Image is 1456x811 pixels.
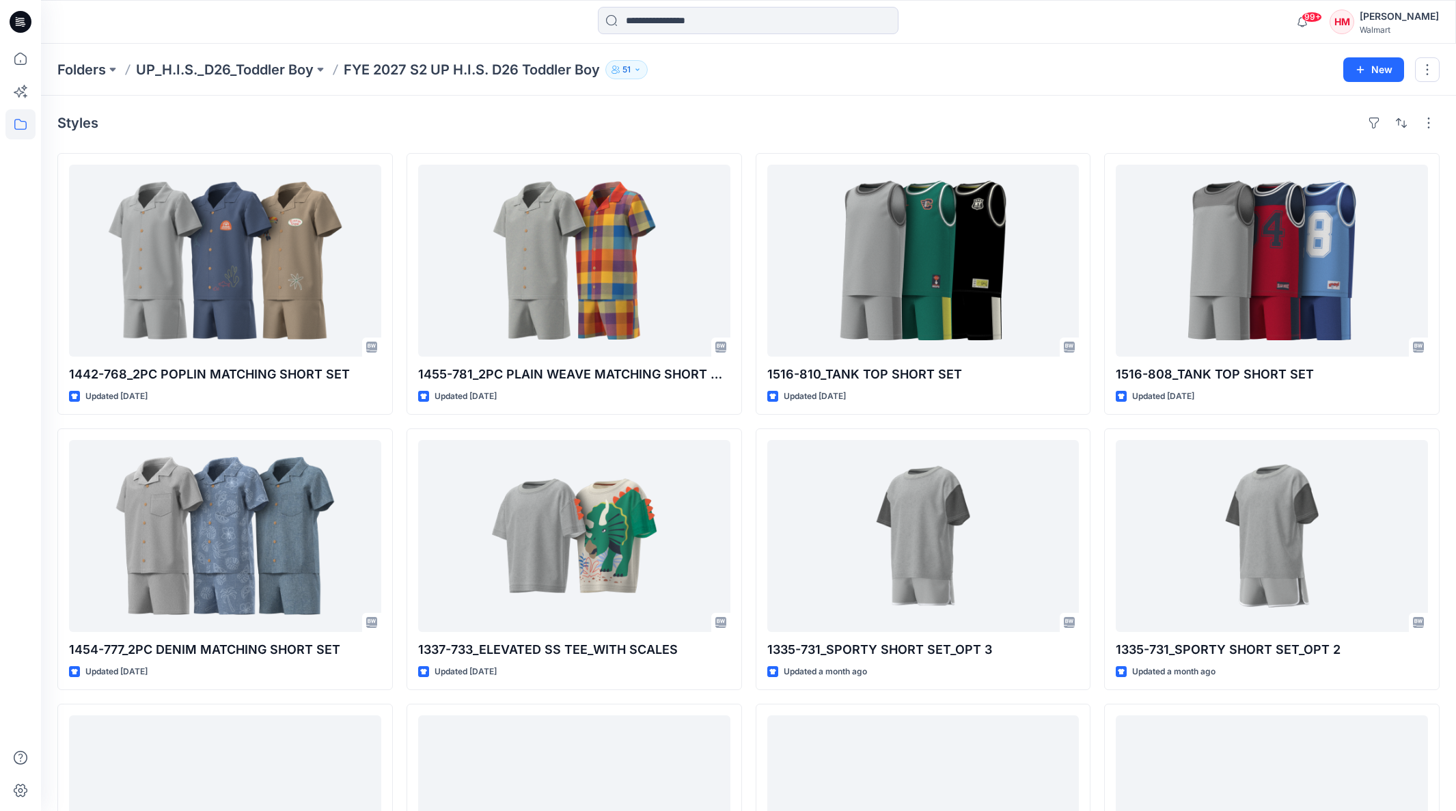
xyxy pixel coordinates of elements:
p: FYE 2027 S2 UP H.I.S. D26 Toddler Boy [344,60,600,79]
p: Updated [DATE] [85,665,148,679]
p: 1337-733_ELEVATED SS TEE_WITH SCALES [418,640,730,659]
button: New [1343,57,1404,82]
span: 99+ [1302,12,1322,23]
a: 1335-731_SPORTY SHORT SET_OPT 2 [1116,440,1428,632]
a: 1516-810_TANK TOP SHORT SET [767,165,1080,357]
p: Updated [DATE] [784,389,846,404]
p: Updated a month ago [1132,665,1215,679]
button: 51 [605,60,648,79]
p: 1516-810_TANK TOP SHORT SET [767,365,1080,384]
p: Updated a month ago [784,665,867,679]
h4: Styles [57,115,98,131]
div: [PERSON_NAME] [1360,8,1439,25]
a: 1454-777_2PC DENIM MATCHING SHORT SET [69,440,381,632]
p: 1335-731_SPORTY SHORT SET_OPT 2 [1116,640,1428,659]
p: 1455-781_2PC PLAIN WEAVE MATCHING SHORT SET [418,365,730,384]
p: 1335-731_SPORTY SHORT SET_OPT 3 [767,640,1080,659]
p: Updated [DATE] [435,665,497,679]
a: Folders [57,60,106,79]
div: HM [1330,10,1354,34]
div: Walmart [1360,25,1439,35]
p: 1442-768_2PC POPLIN MATCHING SHORT SET [69,365,381,384]
p: 1516-808_TANK TOP SHORT SET [1116,365,1428,384]
a: 1516-808_TANK TOP SHORT SET [1116,165,1428,357]
a: 1442-768_2PC POPLIN MATCHING SHORT SET [69,165,381,357]
a: UP_H.I.S._D26_Toddler Boy [136,60,314,79]
p: Updated [DATE] [85,389,148,404]
p: 1454-777_2PC DENIM MATCHING SHORT SET [69,640,381,659]
p: Updated [DATE] [1132,389,1194,404]
p: Updated [DATE] [435,389,497,404]
p: 51 [622,62,631,77]
a: 1335-731_SPORTY SHORT SET_OPT 3 [767,440,1080,632]
a: 1455-781_2PC PLAIN WEAVE MATCHING SHORT SET [418,165,730,357]
a: 1337-733_ELEVATED SS TEE_WITH SCALES [418,440,730,632]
